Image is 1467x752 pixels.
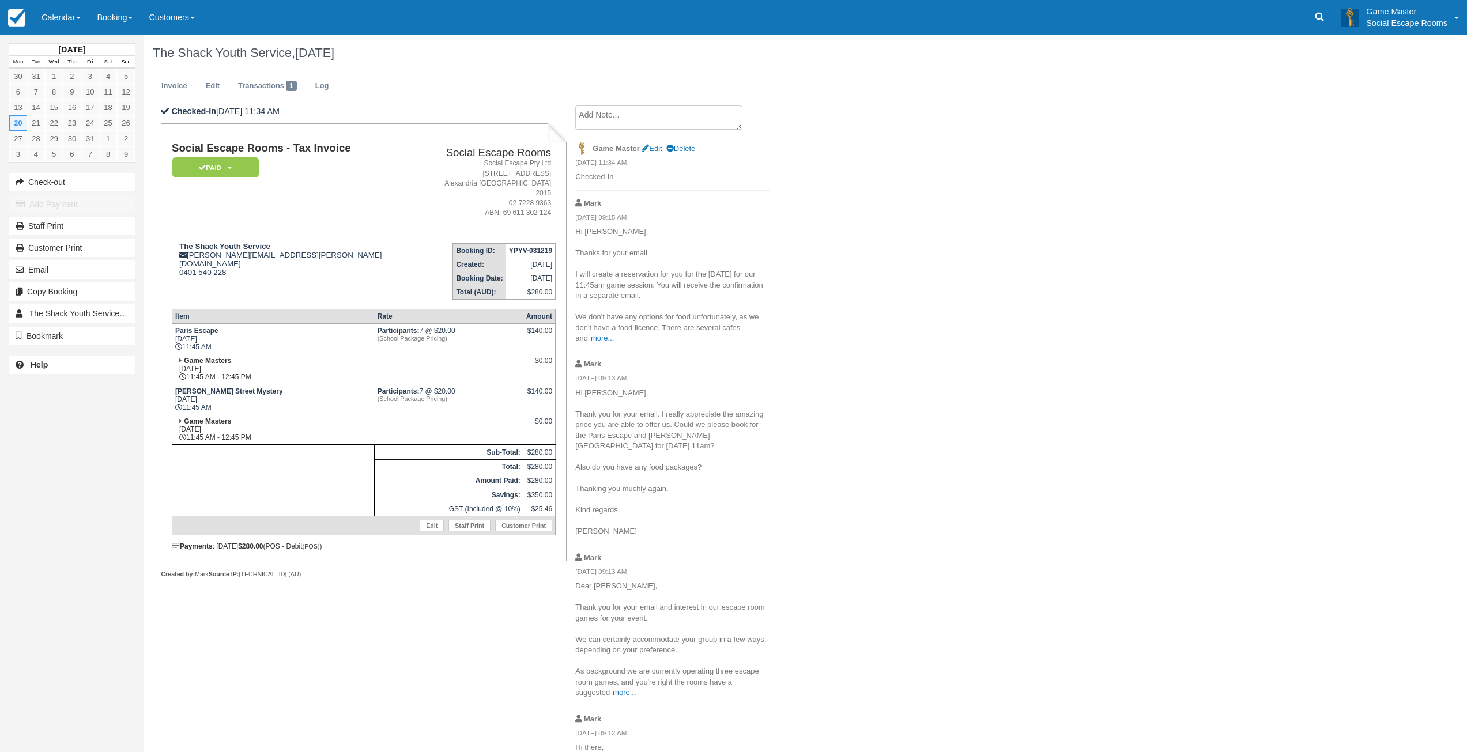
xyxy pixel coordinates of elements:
a: Edit [197,75,228,97]
strong: Mark [584,715,601,723]
th: Rate [375,309,523,324]
strong: Created by: [161,570,195,577]
th: Sat [99,56,117,69]
strong: Paris Escape [175,327,218,335]
td: 7 @ $20.00 [375,384,523,415]
td: $280.00 [523,460,556,474]
a: 3 [81,69,99,84]
a: 9 [63,84,81,100]
a: 5 [45,146,63,162]
div: $0.00 [526,417,552,434]
small: (POS) [303,543,320,550]
th: Booking ID: [453,244,506,258]
em: [DATE] 09:15 AM [575,213,770,225]
p: Social Escape Rooms [1366,17,1447,29]
em: [DATE] 09:13 AM [575,567,770,580]
em: (School Package Pricing) [378,335,521,342]
a: 5 [117,69,135,84]
img: checkfront-main-nav-mini-logo.png [8,9,25,27]
th: Savings: [375,488,523,502]
th: Total: [375,460,523,474]
a: Paid [172,157,255,178]
a: 8 [45,84,63,100]
div: $140.00 [526,387,552,405]
strong: [DATE] [58,45,85,54]
a: 19 [117,100,135,115]
th: Sub-Total: [375,445,523,460]
h1: The Shack Youth Service, [153,46,1236,60]
p: Game Master [1366,6,1447,17]
td: [DATE] [506,258,556,271]
strong: Mark [584,360,601,368]
a: 1 [45,69,63,84]
button: Bookmark [9,327,135,345]
div: [PERSON_NAME][EMAIL_ADDRESS][PERSON_NAME][DOMAIN_NAME] 0401 540 228 [172,242,427,277]
strong: Mark [584,553,601,562]
a: 7 [81,146,99,162]
a: 1 [99,131,117,146]
em: (School Package Pricing) [378,395,521,402]
th: Created: [453,258,506,271]
span: The Shack Youth Service [29,309,127,318]
a: more... [613,688,636,697]
h1: Social Escape Rooms - Tax Invoice [172,142,427,154]
b: Checked-In [171,107,216,116]
button: Add Payment [9,195,135,213]
a: 31 [81,131,99,146]
button: Copy Booking [9,282,135,301]
th: Booking Date: [453,271,506,285]
a: 25 [99,115,117,131]
a: Invoice [153,75,196,97]
a: 29 [45,131,63,146]
a: Transactions1 [229,75,306,97]
td: [DATE] [506,271,556,285]
strong: Payments [172,542,213,550]
a: Log [307,75,338,97]
td: GST (Included @ 10%) [375,502,523,516]
strong: Participants [378,327,420,335]
td: $280.00 [523,474,556,488]
a: 28 [27,131,45,146]
th: Mon [9,56,27,69]
a: 12 [117,84,135,100]
strong: Source IP: [209,570,239,577]
td: $25.46 [523,502,556,516]
a: Delete [666,144,695,153]
a: 30 [9,69,27,84]
a: Edit [642,144,662,153]
a: 21 [27,115,45,131]
a: 26 [117,115,135,131]
strong: The Shack Youth Service [179,242,270,251]
a: 2 [63,69,81,84]
address: Social Escape Pty Ltd [STREET_ADDRESS] Alexandria [GEOGRAPHIC_DATA] 2015 02 7228 9363 ABN: 69 611... [432,158,551,218]
th: Total (AUD): [453,285,506,300]
div: $140.00 [526,327,552,344]
a: 8 [99,146,117,162]
button: Email [9,260,135,279]
div: $0.00 [526,357,552,374]
span: 1 [122,309,133,319]
td: 7 @ $20.00 [375,324,523,354]
td: $350.00 [523,488,556,502]
a: Help [9,356,135,374]
strong: Game Masters [184,417,231,425]
a: 23 [63,115,81,131]
p: Checked-In [575,172,770,183]
p: [DATE] 11:34 AM [161,105,566,118]
p: Hi [PERSON_NAME], Thanks for your email I will create a reservation for you for the [DATE] for ou... [575,226,770,344]
a: 7 [27,84,45,100]
img: A3 [1341,8,1359,27]
strong: Participants [378,387,420,395]
em: [DATE] 11:34 AM [575,158,770,171]
strong: Game Masters [184,357,231,365]
a: 13 [9,100,27,115]
div: : [DATE] (POS - Debit ) [172,542,556,550]
th: Item [172,309,374,324]
a: 3 [9,146,27,162]
strong: YPYV-031219 [509,247,552,255]
a: 11 [99,84,117,100]
th: Fri [81,56,99,69]
td: $280.00 [523,445,556,460]
p: Hi [PERSON_NAME], Thank you for your email. I really appreciate the amazing price you are able to... [575,388,770,537]
a: 9 [117,146,135,162]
